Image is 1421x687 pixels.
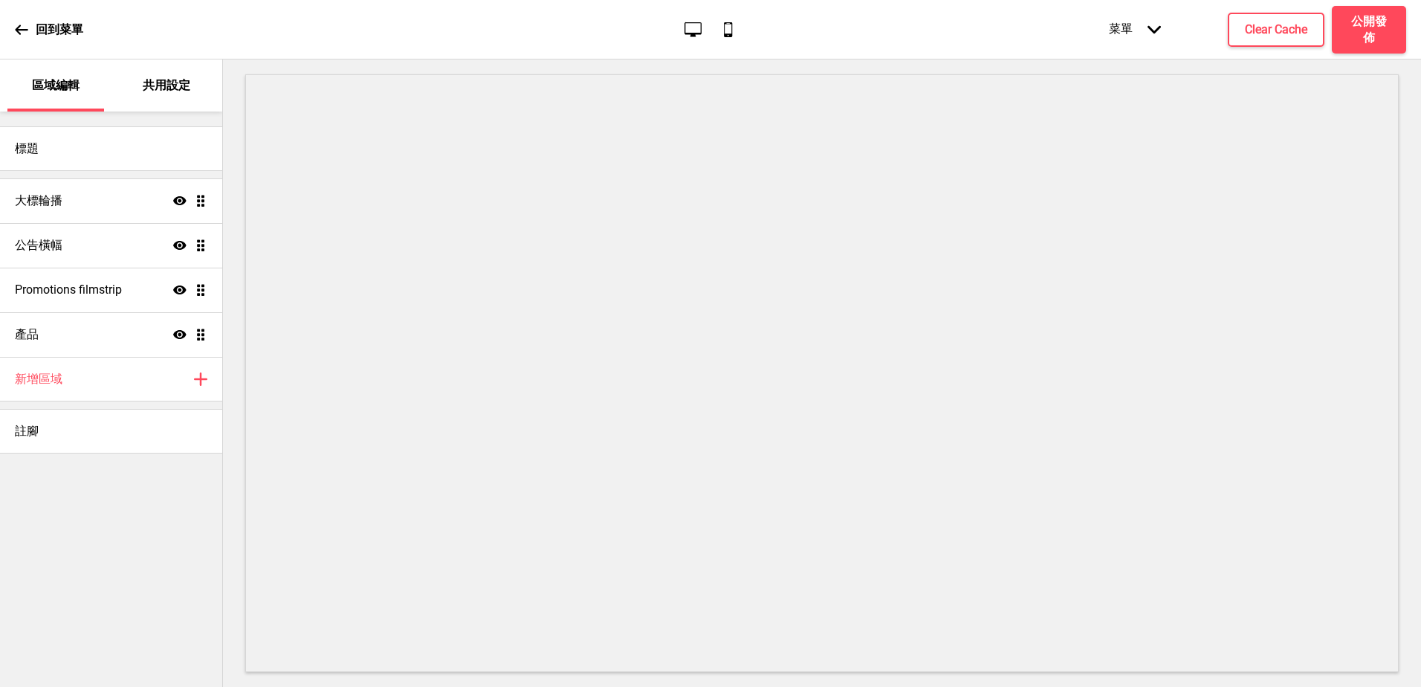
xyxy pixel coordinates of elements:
h4: 產品 [15,326,39,343]
h4: 標題 [15,141,39,157]
h4: 公開發佈 [1347,13,1391,46]
p: 區域編輯 [32,77,80,94]
h4: Promotions filmstrip [15,282,122,298]
p: 回到菜單 [36,22,83,38]
p: 共用設定 [143,77,190,94]
a: 回到菜單 [15,10,83,50]
h4: 新增區域 [15,371,62,387]
h4: 大標輪播 [15,193,62,209]
button: 公開發佈 [1332,6,1406,54]
h4: Clear Cache [1245,22,1307,38]
h4: 公告橫幅 [15,237,62,254]
h4: 註腳 [15,423,39,439]
div: 菜單 [1094,7,1176,52]
button: Clear Cache [1228,13,1324,47]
